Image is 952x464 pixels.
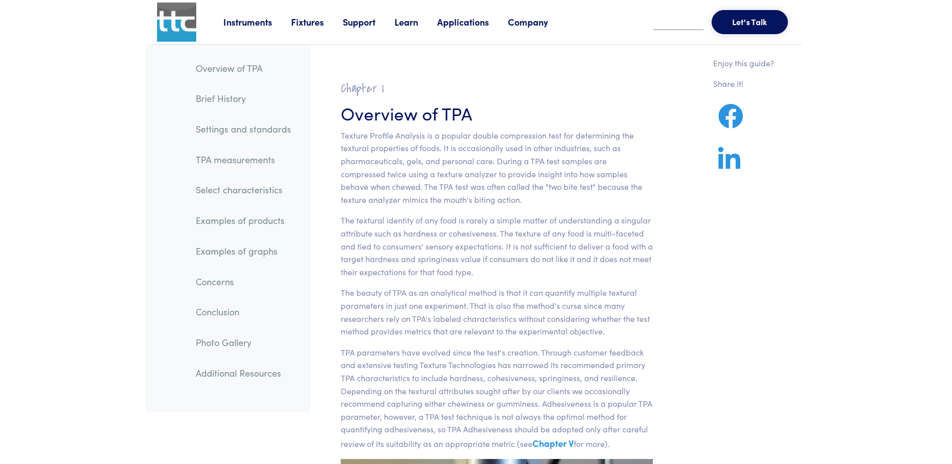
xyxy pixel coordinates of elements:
[341,286,653,337] p: The beauty of TPA as an analytical method is that it can quantify multiple textural parameters in...
[713,57,774,70] p: Enjoy this guide?
[712,10,788,34] button: Let's Talk
[188,209,299,232] a: Examples of products
[341,214,653,278] p: The textural identity of any food is rarely a simple matter of understanding a singular attribute...
[341,346,653,451] p: TPA parameters have evolved since the test's creation. Through customer feedback and extensive te...
[188,270,299,293] a: Concerns
[188,178,299,201] a: Select characteristics
[341,100,653,125] h3: Overview of TPA
[713,159,745,171] a: Share on LinkedIn
[341,81,653,96] h2: Chapter I
[341,129,653,206] p: Texture Profile Analysis is a popular double compression test for determining the textural proper...
[713,77,774,90] p: Share it!
[291,16,343,28] a: Fixtures
[188,57,299,80] a: Overview of TPA
[223,16,291,28] a: Instruments
[188,240,299,263] a: Examples of graphs
[188,300,299,323] a: Conclusion
[532,437,574,449] a: Chapter V
[188,118,299,141] a: Settings and standards
[188,362,299,385] a: Additional Resources
[437,16,508,28] a: Applications
[188,331,299,354] a: Photo Gallery
[508,16,567,28] a: Company
[188,87,299,110] a: Brief History
[157,3,196,42] img: ttc_logo_1x1_v1.0.png
[343,16,394,28] a: Support
[188,148,299,171] a: TPA measurements
[394,16,437,28] a: Learn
